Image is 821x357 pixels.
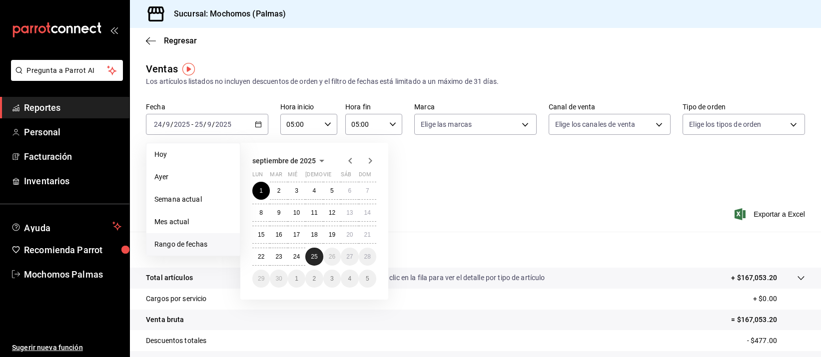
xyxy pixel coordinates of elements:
abbr: 24 de septiembre de 2025 [293,253,300,260]
button: Regresar [146,36,197,45]
button: 3 de octubre de 2025 [323,270,341,288]
button: 3 de septiembre de 2025 [288,182,305,200]
button: 27 de septiembre de 2025 [341,248,358,266]
span: Reportes [24,101,121,114]
abbr: viernes [323,171,331,182]
abbr: jueves [305,171,364,182]
div: Los artículos listados no incluyen descuentos de orden y el filtro de fechas está limitado a un m... [146,76,805,87]
p: Descuentos totales [146,336,206,346]
button: 7 de septiembre de 2025 [359,182,376,200]
button: Exportar a Excel [737,208,805,220]
button: open_drawer_menu [110,26,118,34]
span: Elige los canales de venta [555,119,635,129]
abbr: 27 de septiembre de 2025 [346,253,353,260]
button: 14 de septiembre de 2025 [359,204,376,222]
button: 22 de septiembre de 2025 [252,248,270,266]
input: ---- [173,120,190,128]
button: Tooltip marker [182,63,195,75]
button: 4 de septiembre de 2025 [305,182,323,200]
abbr: 1 de octubre de 2025 [295,275,298,282]
span: Mochomos Palmas [24,268,121,281]
span: Elige los tipos de orden [689,119,761,129]
p: + $167,053.20 [731,273,777,283]
abbr: 20 de septiembre de 2025 [346,231,353,238]
span: Rango de fechas [154,239,232,250]
abbr: 4 de septiembre de 2025 [313,187,316,194]
abbr: 12 de septiembre de 2025 [329,209,335,216]
button: 30 de septiembre de 2025 [270,270,287,288]
abbr: 9 de septiembre de 2025 [277,209,281,216]
abbr: 21 de septiembre de 2025 [364,231,371,238]
abbr: 22 de septiembre de 2025 [258,253,264,260]
span: Semana actual [154,194,232,205]
button: 6 de septiembre de 2025 [341,182,358,200]
span: Ayuda [24,220,108,232]
span: / [170,120,173,128]
span: - [191,120,193,128]
button: 5 de septiembre de 2025 [323,182,341,200]
label: Fecha [146,104,268,111]
button: septiembre de 2025 [252,155,328,167]
abbr: 30 de septiembre de 2025 [275,275,282,282]
input: -- [194,120,203,128]
abbr: 1 de septiembre de 2025 [259,187,263,194]
span: Ayer [154,172,232,182]
span: Hoy [154,149,232,160]
abbr: 16 de septiembre de 2025 [275,231,282,238]
button: 11 de septiembre de 2025 [305,204,323,222]
button: 29 de septiembre de 2025 [252,270,270,288]
h3: Sucursal: Mochomos (Palmas) [166,8,286,20]
button: 2 de septiembre de 2025 [270,182,287,200]
button: 23 de septiembre de 2025 [270,248,287,266]
abbr: 11 de septiembre de 2025 [311,209,317,216]
button: 1 de septiembre de 2025 [252,182,270,200]
abbr: 5 de septiembre de 2025 [330,187,334,194]
a: Pregunta a Parrot AI [7,72,123,83]
button: Pregunta a Parrot AI [11,60,123,81]
abbr: miércoles [288,171,297,182]
p: = $167,053.20 [731,315,805,325]
button: 2 de octubre de 2025 [305,270,323,288]
abbr: lunes [252,171,263,182]
p: - $477.00 [747,336,805,346]
p: Da clic en la fila para ver el detalle por tipo de artículo [379,273,545,283]
label: Hora inicio [280,104,337,111]
abbr: 10 de septiembre de 2025 [293,209,300,216]
span: Inventarios [24,174,121,188]
abbr: 3 de septiembre de 2025 [295,187,298,194]
button: 24 de septiembre de 2025 [288,248,305,266]
button: 8 de septiembre de 2025 [252,204,270,222]
button: 19 de septiembre de 2025 [323,226,341,244]
button: 26 de septiembre de 2025 [323,248,341,266]
button: 21 de septiembre de 2025 [359,226,376,244]
p: Total artículos [146,273,193,283]
button: 18 de septiembre de 2025 [305,226,323,244]
button: 12 de septiembre de 2025 [323,204,341,222]
button: 20 de septiembre de 2025 [341,226,358,244]
span: Regresar [164,36,197,45]
input: -- [165,120,170,128]
p: Resumen [146,244,805,256]
abbr: 6 de septiembre de 2025 [348,187,351,194]
input: -- [207,120,212,128]
button: 5 de octubre de 2025 [359,270,376,288]
span: Sugerir nueva función [12,343,121,353]
span: Personal [24,125,121,139]
span: Recomienda Parrot [24,243,121,257]
label: Marca [414,104,537,111]
abbr: 5 de octubre de 2025 [366,275,369,282]
p: + $0.00 [753,294,805,304]
input: -- [153,120,162,128]
span: Mes actual [154,217,232,227]
abbr: 17 de septiembre de 2025 [293,231,300,238]
button: 10 de septiembre de 2025 [288,204,305,222]
span: Elige las marcas [421,119,472,129]
label: Tipo de orden [683,104,805,111]
abbr: 15 de septiembre de 2025 [258,231,264,238]
div: Ventas [146,61,178,76]
abbr: 18 de septiembre de 2025 [311,231,317,238]
button: 15 de septiembre de 2025 [252,226,270,244]
abbr: 29 de septiembre de 2025 [258,275,264,282]
abbr: 28 de septiembre de 2025 [364,253,371,260]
